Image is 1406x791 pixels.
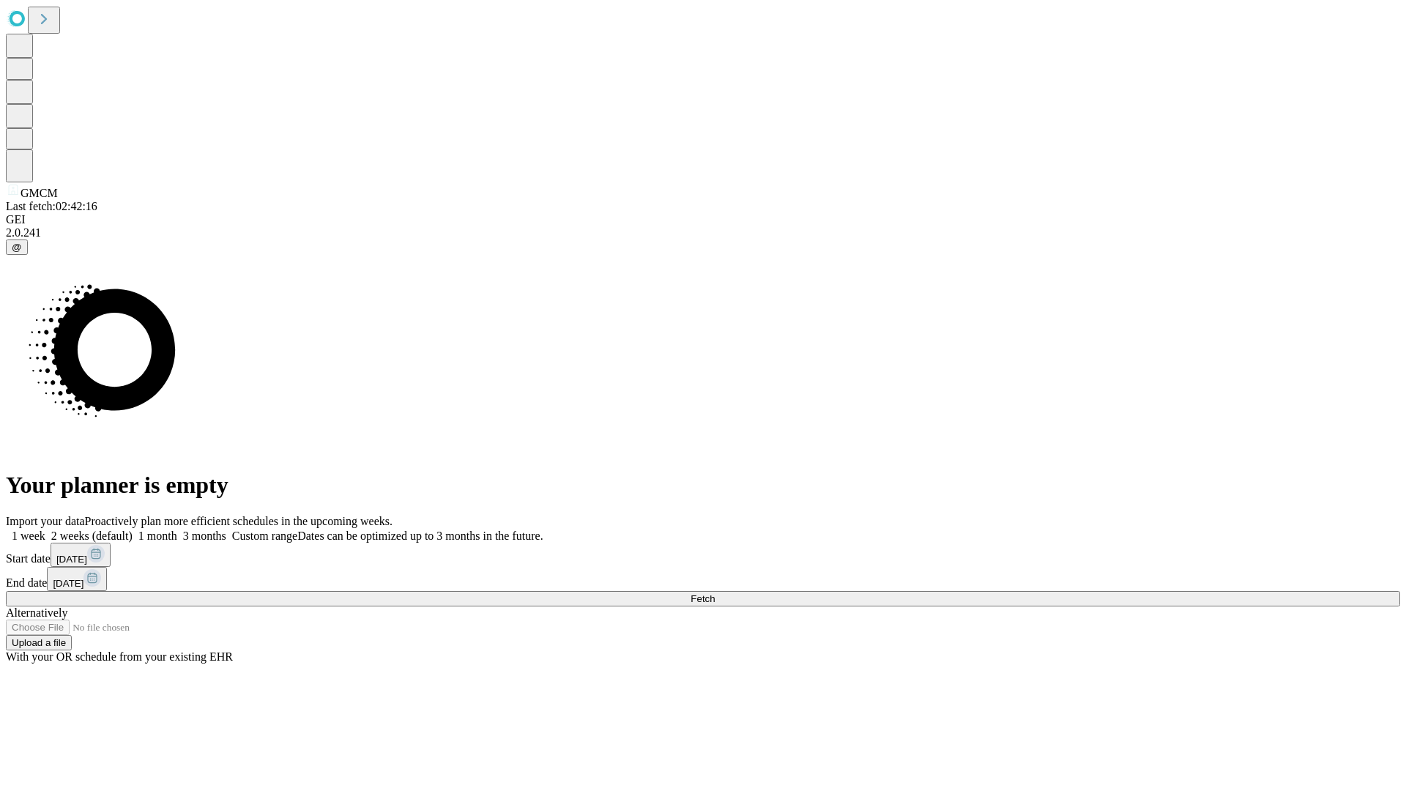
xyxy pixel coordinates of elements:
[6,650,233,663] span: With your OR schedule from your existing EHR
[51,543,111,567] button: [DATE]
[6,239,28,255] button: @
[6,635,72,650] button: Upload a file
[297,530,543,542] span: Dates can be optimized up to 3 months in the future.
[691,593,715,604] span: Fetch
[56,554,87,565] span: [DATE]
[6,567,1400,591] div: End date
[6,591,1400,606] button: Fetch
[183,530,226,542] span: 3 months
[21,187,58,199] span: GMCM
[12,530,45,542] span: 1 week
[47,567,107,591] button: [DATE]
[6,200,97,212] span: Last fetch: 02:42:16
[6,543,1400,567] div: Start date
[138,530,177,542] span: 1 month
[6,515,85,527] span: Import your data
[51,530,133,542] span: 2 weeks (default)
[85,515,393,527] span: Proactively plan more efficient schedules in the upcoming weeks.
[232,530,297,542] span: Custom range
[6,472,1400,499] h1: Your planner is empty
[6,606,67,619] span: Alternatively
[6,226,1400,239] div: 2.0.241
[12,242,22,253] span: @
[53,578,83,589] span: [DATE]
[6,213,1400,226] div: GEI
